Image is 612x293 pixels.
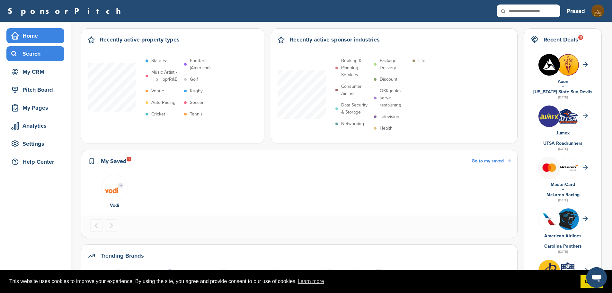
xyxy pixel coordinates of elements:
a: dismiss cookie message [581,275,603,288]
a: Jumex [556,130,570,136]
p: State Fair [151,57,170,64]
a: + [562,238,564,244]
img: Q4ahkxz8 400x400 [538,208,560,230]
div: Home [10,30,64,41]
div: 1 [127,157,131,161]
img: Nag8r1eo 400x400 [557,54,579,76]
a: McLaren Racing [546,192,580,197]
a: My Pages [6,100,64,115]
p: Data Security & Storage [341,102,371,116]
div: 15 [578,35,583,40]
a: Carolina Panthers [544,243,582,249]
p: Cricket [151,111,165,118]
div: My CRM [10,66,64,78]
a: Logo small Vodi [93,175,135,209]
a: Home [6,28,64,43]
span: This website uses cookies to improve your experience. By using the site, you agree and provide co... [9,277,575,286]
h2: My Saved [101,157,127,166]
img: Ib8otdir 400x400 [538,260,560,281]
a: Search [6,46,64,61]
a: + [562,84,564,89]
p: Consumer Airline [341,83,371,97]
a: SponsorPitch [8,7,125,15]
p: Auto Racing [151,99,175,106]
img: Mclaren racing logo [557,157,579,179]
div: 1 of 1 [90,175,138,209]
p: QSR (quick serve restaurant) [380,87,409,109]
img: Logo small [101,175,128,201]
p: Golf [190,76,198,83]
div: [DATE] [531,249,595,255]
span: Go to my saved [472,158,504,164]
a: learn more about cookies [297,277,325,286]
div: Help Center [10,156,64,168]
p: Music Artist - Hip Hop/R&B [151,69,181,83]
a: [US_STATE] State Sun Devils [533,89,592,95]
div: [DATE] [531,197,595,203]
a: + [562,187,564,192]
a: Settings [6,136,64,151]
h2: Trending Brands [101,251,144,260]
div: Pitch Board [10,84,64,96]
a: Prasad [567,4,585,18]
p: Tennis [190,111,203,118]
h2: Recently active property types [100,35,180,44]
a: Help Center [6,154,64,169]
img: Open uri20141112 64162 1eu47ya?1415809040 [557,107,579,125]
div: Analytics [10,120,64,132]
p: Discount [380,76,397,83]
a: Analytics [6,118,64,133]
a: Go to my saved [472,158,511,165]
img: Scboarel 400x400 [538,54,560,76]
a: + [562,135,564,141]
div: Vodi [93,202,135,209]
a: UTSA Roadrunners [543,141,582,146]
h2: Recently active sponsor industries [290,35,380,44]
p: Life [418,57,425,64]
p: Football (American) [190,57,219,71]
p: Television [380,113,399,120]
div: [DATE] [531,146,595,152]
a: My CRM [6,64,64,79]
a: Axon [558,79,568,84]
a: MasterCard [551,182,575,187]
p: Venue [151,87,164,95]
iframe: Button to launch messaging window [586,267,607,288]
div: Settings [10,138,64,150]
div: Search [10,48,64,60]
button: Previous slide [90,219,102,232]
div: My Pages [10,102,64,114]
img: Fxfzactq 400x400 [557,208,579,230]
img: Phks mjx 400x400 [557,260,579,281]
p: Networking [341,120,364,127]
h3: Prasad [567,6,585,15]
div: [DATE] [531,95,595,100]
img: Mastercard logo [538,157,560,179]
a: Pitch Board [6,82,64,97]
h2: Recent Deals [544,35,578,44]
p: Package Delivery [380,57,409,71]
button: Next slide [105,219,117,232]
img: Jumex logo svg vector 2 [538,105,560,127]
p: Booking & Planning Services [341,57,371,78]
p: Soccer [190,99,204,106]
p: Rugby [190,87,203,95]
a: American Airlines [544,233,581,239]
p: Health [380,125,393,132]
